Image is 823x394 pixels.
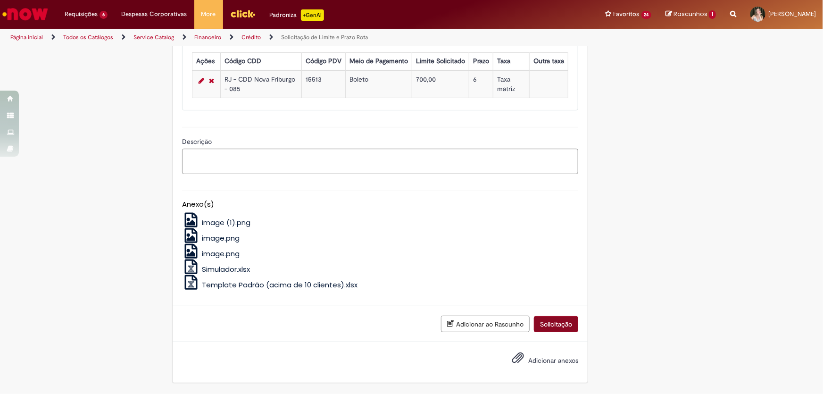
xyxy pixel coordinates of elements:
[302,71,346,98] td: 15513
[202,264,250,274] span: Simulador.xlsx
[493,71,530,98] td: Taxa matriz
[202,233,240,243] span: image.png
[534,316,578,332] button: Solicitação
[469,71,493,98] td: 6
[346,71,412,98] td: Boleto
[196,75,207,86] a: Editar Linha 1
[241,34,261,41] a: Crédito
[202,280,357,290] span: Template Padrão (acima de 10 clientes).xlsx
[509,349,526,371] button: Adicionar anexos
[530,52,568,70] th: Outra taxa
[202,249,240,259] span: image.png
[182,280,357,290] a: Template Padrão (acima de 10 clientes).xlsx
[182,137,214,146] span: Descrição
[302,52,346,70] th: Código PDV
[182,233,240,243] a: image.png
[65,9,98,19] span: Requisições
[412,71,469,98] td: 700,00
[709,10,716,19] span: 1
[207,75,216,86] a: Remover linha 1
[614,9,640,19] span: Favoritos
[10,34,43,41] a: Página inicial
[673,9,707,18] span: Rascunhos
[641,11,652,19] span: 24
[412,52,469,70] th: Limite Solicitado
[281,34,368,41] a: Solicitação de Limite e Prazo Rota
[201,9,216,19] span: More
[202,218,250,227] span: image (1).png
[768,10,816,18] span: [PERSON_NAME]
[7,29,541,46] ul: Trilhas de página
[301,9,324,21] p: +GenAi
[122,9,187,19] span: Despesas Corporativas
[192,52,221,70] th: Ações
[441,316,530,332] button: Adicionar ao Rascunho
[63,34,113,41] a: Todos os Catálogos
[665,10,716,19] a: Rascunhos
[493,52,530,70] th: Taxa
[230,7,256,21] img: click_logo_yellow_360x200.png
[133,34,174,41] a: Service Catalog
[182,249,240,259] a: image.png
[346,52,412,70] th: Meio de Pagamento
[194,34,221,41] a: Financeiro
[100,11,108,19] span: 6
[182,218,250,227] a: image (1).png
[528,356,578,365] span: Adicionar anexos
[1,5,50,24] img: ServiceNow
[221,52,302,70] th: Código CDD
[182,201,578,209] h5: Anexo(s)
[221,71,302,98] td: RJ - CDD Nova Friburgo - 085
[182,264,250,274] a: Simulador.xlsx
[469,52,493,70] th: Prazo
[182,149,578,174] textarea: Descrição
[270,9,324,21] div: Padroniza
